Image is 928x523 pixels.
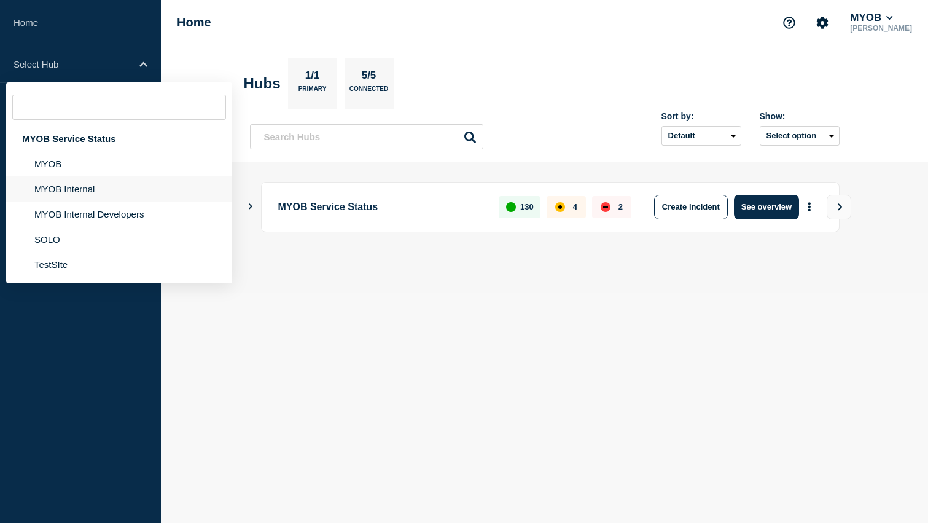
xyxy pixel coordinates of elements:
button: More actions [801,195,817,218]
button: View [827,195,851,219]
li: MYOB [6,151,232,176]
li: SOLO [6,227,232,252]
div: Sort by: [661,111,741,121]
li: TestSIte [6,252,232,277]
button: MYOB [848,12,895,24]
p: [PERSON_NAME] [848,24,914,33]
div: down [601,202,610,212]
div: Show: [760,111,840,121]
li: MYOB Internal [6,176,232,202]
p: Select Hub [14,59,131,69]
button: Account settings [809,10,835,36]
button: Support [776,10,802,36]
p: 4 [573,202,577,211]
p: 1/1 [300,69,324,85]
select: Sort by [661,126,741,146]
button: Show Connected Hubs [248,202,254,211]
p: 5/5 [357,69,381,85]
div: affected [555,202,565,212]
button: Create incident [654,195,728,219]
li: MYOB Internal Developers [6,202,232,227]
p: 2 [618,202,623,211]
h2: Hubs [244,75,281,92]
p: Connected [349,85,388,98]
div: MYOB Service Status [6,126,232,151]
h1: Home [177,15,211,29]
p: 130 [520,202,534,211]
button: Select option [760,126,840,146]
p: MYOB Service Status [278,195,485,219]
p: Primary [298,85,327,98]
button: See overview [734,195,799,219]
div: up [506,202,516,212]
input: Search Hubs [250,124,483,149]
